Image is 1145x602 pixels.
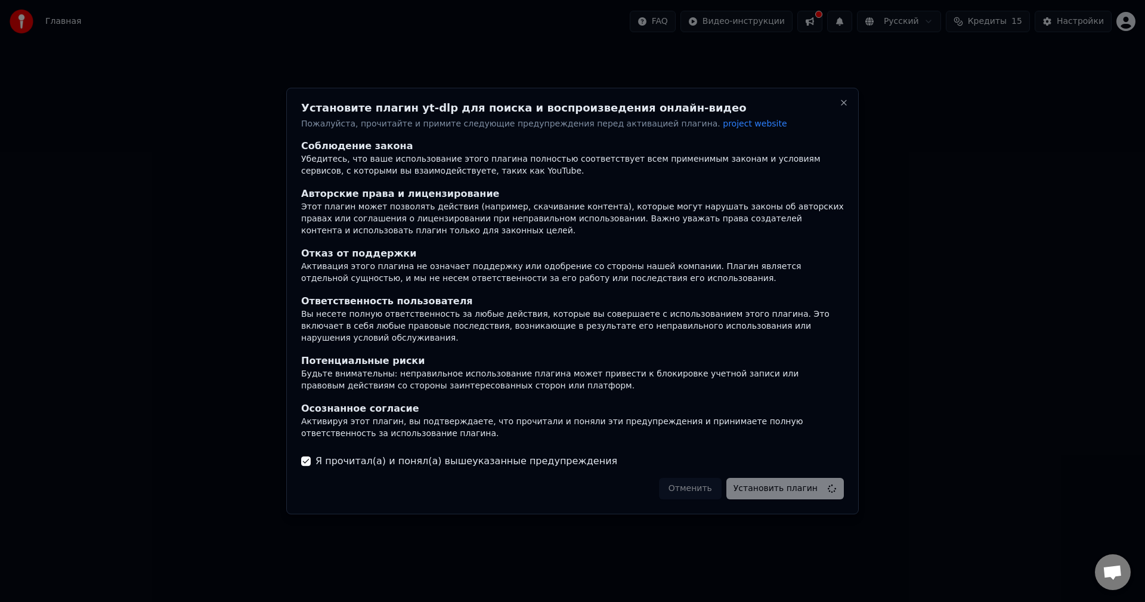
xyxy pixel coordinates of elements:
[301,140,844,154] div: Соблюдение закона
[301,118,844,130] p: Пожалуйста, прочитайте и примите следующие предупреждения перед активацией плагина.
[301,354,844,368] div: Потенциальные риски
[301,308,844,344] div: Вы несете полную ответственность за любые действия, которые вы совершаете с использованием этого ...
[301,187,844,202] div: Авторские права и лицензирование
[301,416,844,440] div: Активируя этот плагин, вы подтверждаете, что прочитали и поняли эти предупреждения и принимаете п...
[301,202,844,237] div: Этот плагин может позволять действия (например, скачивание контента), которые могут нарушать зако...
[301,247,844,261] div: Отказ от поддержки
[301,103,844,113] h2: Установите плагин yt-dlp для поиска и воспроизведения онлайн-видео
[301,294,844,308] div: Ответственность пользователя
[301,402,844,416] div: Осознанное согласие
[301,261,844,285] div: Активация этого плагина не означает поддержку или одобрение со стороны нашей компании. Плагин явл...
[301,368,844,392] div: Будьте внимательны: неправильное использование плагина может привести к блокировке учетной записи...
[723,119,787,128] span: project website
[301,154,844,178] div: Убедитесь, что ваше использование этого плагина полностью соответствует всем применимым законам и...
[315,454,617,468] label: Я прочитал(а) и понял(а) вышеуказанные предупреждения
